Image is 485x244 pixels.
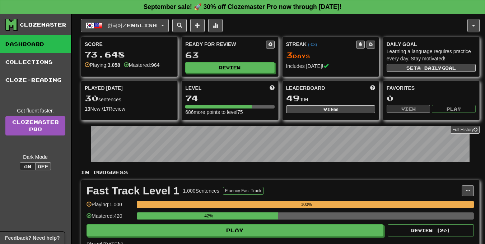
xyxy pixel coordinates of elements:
span: a daily [417,65,442,70]
button: View [387,105,430,113]
div: Get fluent faster. [5,107,65,114]
div: 42% [139,212,278,220]
span: Score more points to level up [270,84,275,92]
button: Full History [450,126,480,134]
strong: 964 [151,62,159,68]
div: New / Review [85,105,174,112]
span: This week in points, UTC [370,84,375,92]
div: 1.000 Sentences [183,187,219,194]
div: Fast Track Level 1 [87,185,179,196]
span: 3 [286,50,293,60]
button: Review [185,62,274,73]
div: 74 [185,94,274,103]
button: 한국어/English [81,19,169,32]
strong: 13 [85,106,90,112]
button: On [20,162,36,170]
div: Score [85,41,174,48]
div: Dark Mode [5,153,65,161]
div: Daily Goal [387,41,476,48]
div: 73.648 [85,50,174,59]
div: Includes [DATE]! [286,63,375,70]
div: 63 [185,51,274,60]
div: Favorites [387,84,476,92]
span: Leaderboard [286,84,325,92]
button: View [286,105,375,113]
div: Playing: 1.000 [87,201,133,213]
div: 0 [387,94,476,103]
div: sentences [85,94,174,103]
div: Playing: [85,61,120,69]
span: Open feedback widget [5,234,60,241]
strong: September sale! 🚀 30% off Clozemaster Pro now through [DATE]! [144,3,342,10]
div: 100% [139,201,474,208]
div: 686 more points to level 75 [185,109,274,116]
button: Off [35,162,51,170]
button: Fluency Fast Track [223,187,264,195]
span: 한국어 / English [107,22,157,28]
div: th [286,94,375,103]
div: Ready for Review [185,41,266,48]
span: 30 [85,93,98,103]
div: Mastered: 420 [87,212,133,224]
span: Played [DATE] [85,84,123,92]
a: ClozemasterPro [5,116,65,135]
button: Review (20) [388,224,474,236]
button: Add sentence to collection [190,19,205,32]
div: Mastered: [124,61,160,69]
button: More stats [208,19,223,32]
button: Search sentences [172,19,187,32]
button: Seta dailygoal [387,64,476,72]
strong: 17 [103,106,109,112]
span: 49 [286,93,300,103]
button: Play [87,224,383,236]
p: In Progress [81,169,480,176]
div: Streak [286,41,356,48]
div: Day s [286,51,375,60]
div: Learning a language requires practice every day. Stay motivated! [387,48,476,62]
strong: 3.058 [108,62,120,68]
span: Level [185,84,201,92]
button: Play [432,105,476,113]
a: (-03) [308,42,317,47]
div: Clozemaster [20,21,66,28]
